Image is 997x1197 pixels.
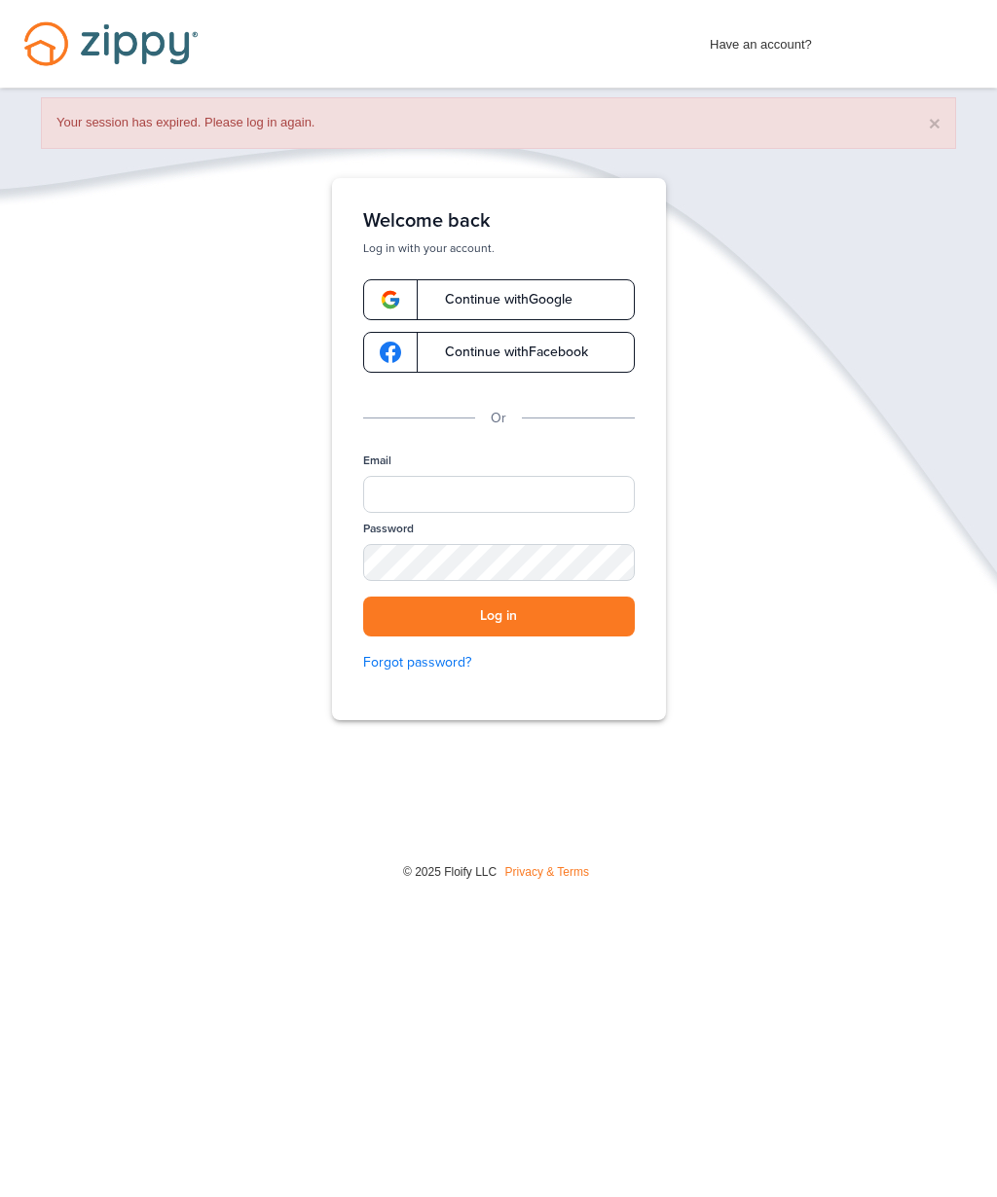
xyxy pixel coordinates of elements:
span: Continue with Facebook [425,345,588,359]
button: × [929,113,941,133]
a: Privacy & Terms [505,865,589,879]
button: Log in [363,597,635,636]
label: Password [363,521,414,537]
img: google-logo [380,342,401,363]
label: Email [363,453,391,469]
p: Or [491,408,506,429]
img: google-logo [380,289,401,310]
span: © 2025 Floify LLC [403,865,497,879]
div: Your session has expired. Please log in again. [41,97,956,149]
a: Forgot password? [363,652,635,673]
span: Have an account? [710,24,812,55]
input: Password [363,544,635,581]
a: google-logoContinue withGoogle [363,279,635,320]
h1: Welcome back [363,209,635,233]
p: Log in with your account. [363,240,635,256]
a: google-logoContinue withFacebook [363,332,635,373]
input: Email [363,476,635,513]
span: Continue with Google [425,293,572,307]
